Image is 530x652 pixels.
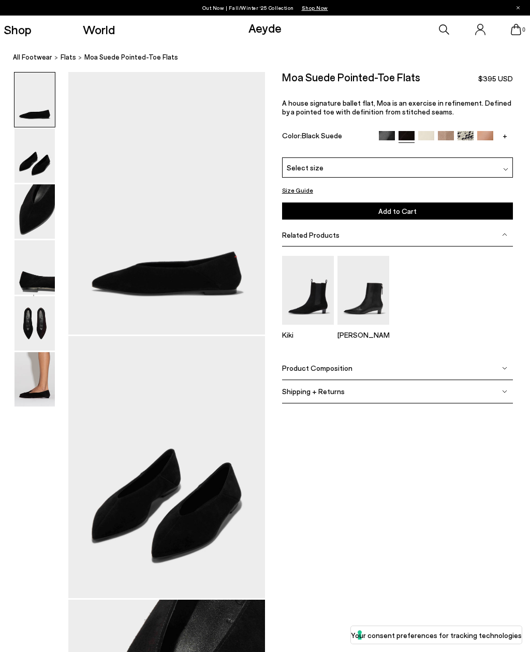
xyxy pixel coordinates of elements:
[282,387,345,396] span: Shipping + Returns
[14,296,55,351] img: Moa Suede Pointed-Toe Flats - Image 5
[14,352,55,407] img: Moa Suede Pointed-Toe Flats - Image 6
[351,626,522,644] button: Your consent preferences for tracking technologies
[282,72,420,82] h2: Moa Suede Pointed-Toe Flats
[282,98,511,116] span: A house signature ballet flat, Moa is an exercise in refinement. Defined by a pointed toe with de...
[14,73,55,127] img: Moa Suede Pointed-Toe Flats - Image 1
[503,167,508,172] img: svg%3E
[502,366,507,371] img: svg%3E
[282,185,313,195] button: Size Guide
[378,207,417,215] span: Add to Cart
[14,184,55,239] img: Moa Suede Pointed-Toe Flats - Image 3
[502,389,507,394] img: svg%3E
[478,74,513,84] span: $395 USD
[282,131,372,143] div: Color:
[14,240,55,295] img: Moa Suede Pointed-Toe Flats - Image 4
[13,52,52,63] a: All Footwear
[282,330,334,339] p: Kiki
[337,256,389,325] img: Harriet Pointed Ankle Boots
[521,27,526,33] span: 0
[13,44,530,72] nav: breadcrumb
[337,330,389,339] p: [PERSON_NAME]
[302,131,342,140] span: Black Suede
[302,5,328,11] span: Navigate to /collections/new-in
[61,52,76,63] a: flats
[282,230,340,239] span: Related Products
[84,52,178,63] span: Moa Suede Pointed-Toe Flats
[502,232,507,237] img: svg%3E
[4,23,32,36] a: Shop
[511,24,521,35] a: 0
[282,256,334,325] img: Kiki Suede Chelsea Boots
[497,131,513,140] a: +
[14,128,55,183] img: Moa Suede Pointed-Toe Flats - Image 2
[202,3,328,13] p: Out Now | Fall/Winter ‘25 Collection
[351,630,522,641] label: Your consent preferences for tracking technologies
[337,317,389,339] a: Harriet Pointed Ankle Boots [PERSON_NAME]
[287,162,323,173] span: Select size
[248,20,282,35] a: Aeyde
[282,364,352,372] span: Product Composition
[61,53,76,61] span: flats
[83,23,115,36] a: World
[282,317,334,339] a: Kiki Suede Chelsea Boots Kiki
[282,202,513,220] button: Add to Cart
